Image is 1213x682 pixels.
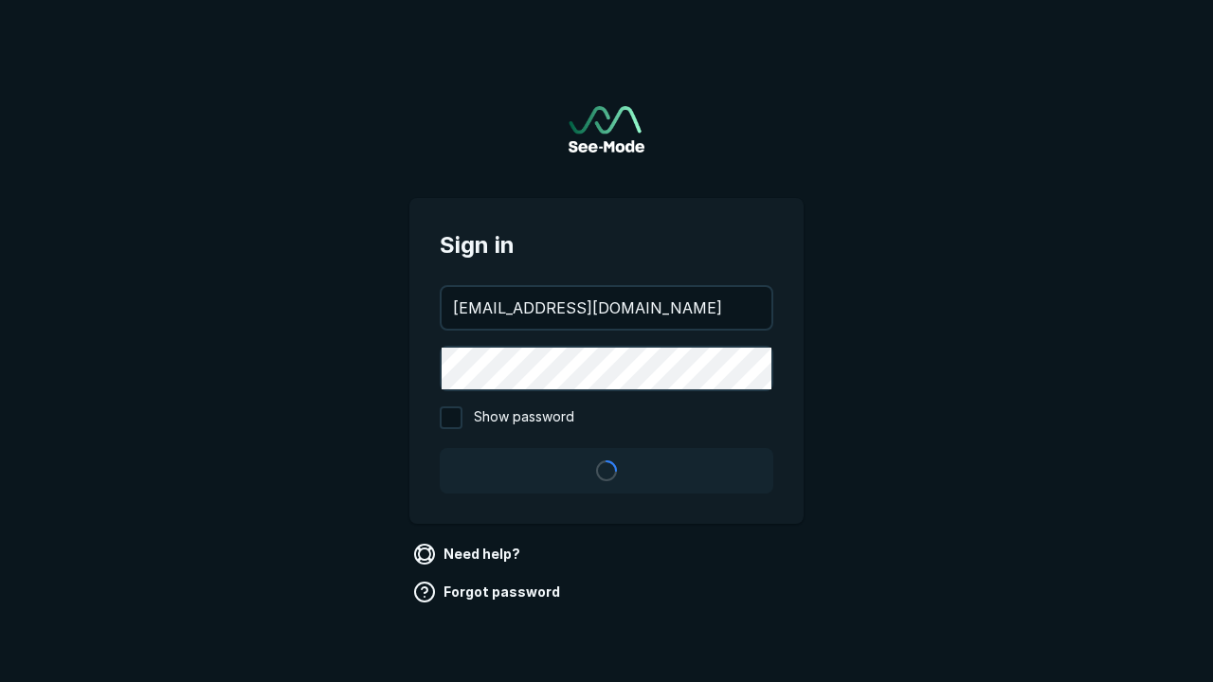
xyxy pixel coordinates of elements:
img: See-Mode Logo [569,106,644,153]
a: Need help? [409,539,528,569]
span: Show password [474,406,574,429]
a: Go to sign in [569,106,644,153]
span: Sign in [440,228,773,262]
a: Forgot password [409,577,568,607]
input: your@email.com [442,287,771,329]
